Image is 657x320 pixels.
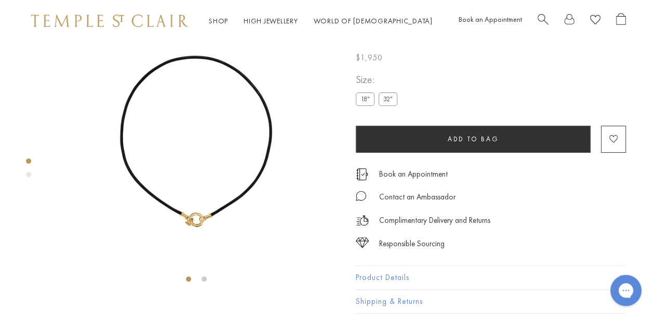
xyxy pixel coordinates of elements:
[314,16,433,25] a: World of [DEMOGRAPHIC_DATA]World of [DEMOGRAPHIC_DATA]
[244,16,298,25] a: High JewelleryHigh Jewellery
[356,71,401,88] span: Size:
[356,126,591,153] button: Add to bag
[31,15,188,27] img: Temple St. Clair
[209,15,433,28] nav: Main navigation
[590,13,600,29] a: View Wishlist
[379,191,455,204] div: Contact an Ambassador
[356,191,366,201] img: MessageIcon-01_2.svg
[356,290,626,313] button: Shipping & Returns
[209,16,228,25] a: ShopShop
[605,271,647,310] iframe: Gorgias live chat messenger
[379,168,448,180] a: Book an Appointment
[538,13,548,29] a: Search
[356,168,368,180] img: icon_appointment.svg
[356,92,374,105] label: 18"
[379,92,397,105] label: 32"
[356,214,369,227] img: icon_delivery.svg
[26,156,31,185] div: Product gallery navigation
[379,237,445,250] div: Responsible Sourcing
[356,51,383,64] span: $1,950
[379,214,490,227] p: Complimentary Delivery and Returns
[356,266,626,289] button: Product Details
[356,237,369,248] img: icon_sourcing.svg
[459,15,522,24] a: Book an Appointment
[616,13,626,29] a: Open Shopping Bag
[448,135,499,143] span: Add to bag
